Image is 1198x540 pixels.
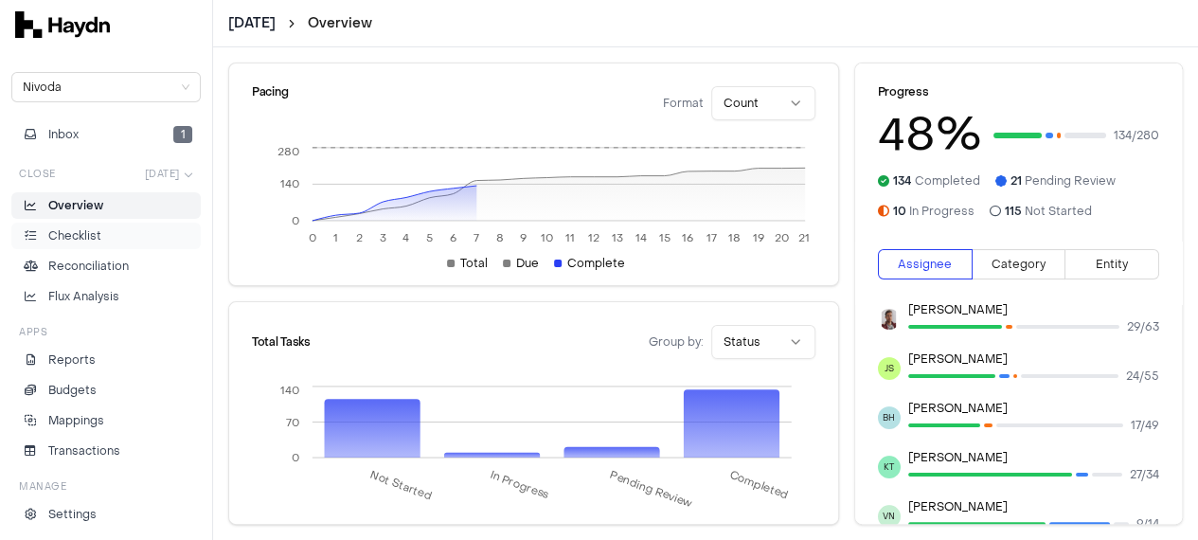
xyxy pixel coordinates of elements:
span: Not Started [1005,204,1092,219]
tspan: Completed [727,468,790,502]
tspan: 10 [541,231,553,245]
tspan: 18 [728,231,741,245]
tspan: 12 [588,231,599,245]
p: Settings [48,506,97,523]
div: Total [447,256,488,271]
tspan: 17 [706,231,716,245]
tspan: 0 [309,231,316,245]
a: Transactions [11,438,201,464]
tspan: Pending Review [608,468,695,512]
span: 17 / 49 [1131,418,1159,433]
a: Checklist [11,223,201,249]
span: JS [885,362,894,376]
tspan: Not Started [368,468,434,503]
span: [DATE] [145,167,180,181]
tspan: 13 [612,231,623,245]
p: [PERSON_NAME] [908,351,1159,367]
tspan: 4 [402,231,409,245]
p: Flux Analysis [48,288,119,305]
a: Budgets [11,377,201,404]
div: Pacing [252,86,288,120]
span: Pending Review [1010,173,1116,189]
tspan: 3 [380,231,386,245]
tspan: 5 [426,231,433,245]
button: [DATE] [137,163,202,185]
div: Progress [878,86,1159,98]
span: In Progress [893,204,974,219]
tspan: 0 [292,214,299,228]
h3: Apps [19,325,47,339]
img: JP Smit [879,309,900,330]
p: Checklist [48,227,101,244]
p: [PERSON_NAME] [908,401,1159,416]
tspan: 14 [635,231,647,245]
tspan: 11 [565,231,575,245]
a: Overview [308,14,372,33]
tspan: 16 [682,231,693,245]
span: KT [884,460,894,475]
div: Complete [554,256,625,271]
p: Overview [48,197,103,214]
a: Reconciliation [11,253,201,279]
span: 10 [893,204,906,219]
h3: 48 % [878,113,982,158]
img: svg+xml,%3c [15,11,110,38]
div: Due [503,256,539,271]
span: VN [883,510,895,524]
span: Format [663,96,704,111]
span: 24 / 55 [1126,369,1159,384]
p: Budgets [48,382,97,399]
span: BH [883,411,895,425]
tspan: 9 [520,231,527,245]
tspan: 15 [658,231,670,245]
p: [PERSON_NAME] [908,302,1159,317]
span: 27 / 34 [1130,467,1159,482]
a: Overview [11,192,201,219]
tspan: 19 [752,231,763,245]
span: 21 [1010,173,1022,189]
tspan: 8 [496,231,504,245]
span: 134 / 280 [1114,128,1159,143]
span: Category [992,257,1046,272]
span: 115 [1005,204,1022,219]
tspan: 280 [277,145,299,159]
tspan: 140 [280,177,299,191]
tspan: 6 [450,231,456,245]
nav: breadcrumb [228,14,372,33]
span: Assignee [898,257,952,272]
span: Inbox [48,126,79,143]
tspan: 1 [333,231,338,245]
span: Completed [893,173,980,189]
a: Flux Analysis [11,283,201,310]
p: Transactions [48,442,120,459]
span: 134 [893,173,912,189]
p: Mappings [48,412,104,429]
tspan: 20 [775,231,789,245]
span: Nivoda [23,73,189,101]
tspan: 2 [356,231,363,245]
h3: Close [19,167,56,181]
p: Reports [48,351,96,369]
span: Group by: [649,334,704,350]
tspan: 140 [280,384,299,398]
p: [PERSON_NAME] [908,450,1159,465]
button: Inbox1 [11,121,201,148]
span: 29 / 63 [1127,319,1159,334]
tspan: 7 [474,231,479,245]
a: Reports [11,347,201,373]
p: [PERSON_NAME] [908,499,1159,514]
a: Mappings [11,407,201,434]
tspan: 21 [798,231,810,245]
span: Entity [1096,257,1128,272]
h3: Manage [19,479,66,494]
span: 9 / 14 [1136,516,1159,531]
div: Total Tasks [252,336,311,348]
span: 1 [173,126,192,143]
a: Settings [11,501,201,528]
tspan: In Progress [488,468,550,502]
button: [DATE] [228,14,276,33]
tspan: 0 [292,451,299,465]
p: Reconciliation [48,258,129,275]
tspan: 70 [286,415,299,429]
